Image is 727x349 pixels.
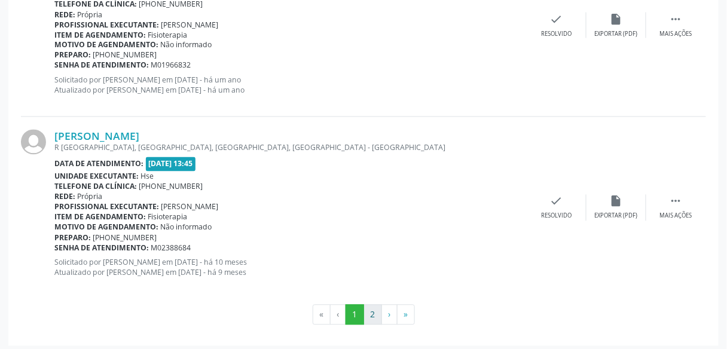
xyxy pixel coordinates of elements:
span: Fisioterapia [148,212,188,222]
b: Motivo de agendamento: [54,222,158,232]
span: [PERSON_NAME] [161,20,219,30]
button: Go to page 2 [363,305,382,325]
b: Rede: [54,10,75,20]
span: Não informado [161,40,212,50]
button: Go to page 1 [346,305,364,325]
span: Própria [78,10,103,20]
span: [PHONE_NUMBER] [93,233,157,243]
b: Senha de atendimento: [54,60,149,71]
i: check [550,13,563,26]
button: Go to next page [381,305,398,325]
i:  [670,195,683,208]
a: [PERSON_NAME] [54,130,139,143]
span: M02388684 [151,243,191,253]
ul: Pagination [21,305,706,325]
span: Não informado [161,222,212,232]
span: [PHONE_NUMBER] [139,182,203,192]
b: Rede: [54,192,75,202]
span: M01966832 [151,60,191,71]
i: insert_drive_file [610,195,623,208]
i: check [550,195,563,208]
i:  [670,13,683,26]
span: Fisioterapia [148,30,188,40]
div: Exportar (PDF) [595,212,638,221]
b: Telefone da clínica: [54,182,137,192]
b: Data de atendimento: [54,159,143,169]
div: Exportar (PDF) [595,30,638,38]
b: Motivo de agendamento: [54,40,158,50]
button: Go to last page [397,305,415,325]
b: Item de agendamento: [54,30,146,40]
b: Profissional executante: [54,202,159,212]
b: Unidade executante: [54,172,139,182]
b: Preparo: [54,233,91,243]
i: insert_drive_file [610,13,623,26]
span: [PERSON_NAME] [161,202,219,212]
div: Mais ações [660,212,692,221]
p: Solicitado por [PERSON_NAME] em [DATE] - há 10 meses Atualizado por [PERSON_NAME] em [DATE] - há ... [54,258,527,278]
span: [PHONE_NUMBER] [93,50,157,60]
b: Item de agendamento: [54,212,146,222]
div: Resolvido [541,212,572,221]
p: Solicitado por [PERSON_NAME] em [DATE] - há um ano Atualizado por [PERSON_NAME] em [DATE] - há um... [54,75,527,96]
span: Hse [141,172,154,182]
div: R [GEOGRAPHIC_DATA], [GEOGRAPHIC_DATA], [GEOGRAPHIC_DATA], [GEOGRAPHIC_DATA] - [GEOGRAPHIC_DATA] [54,143,527,153]
span: Própria [78,192,103,202]
span: [DATE] 13:45 [146,157,196,171]
img: img [21,130,46,155]
div: Mais ações [660,30,692,38]
b: Senha de atendimento: [54,243,149,253]
b: Profissional executante: [54,20,159,30]
b: Preparo: [54,50,91,60]
div: Resolvido [541,30,572,38]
